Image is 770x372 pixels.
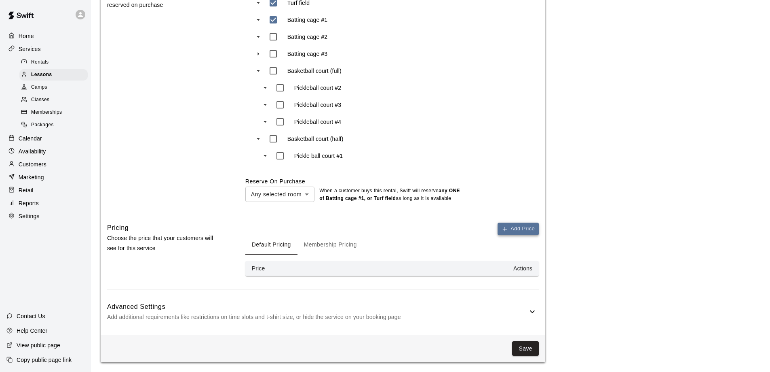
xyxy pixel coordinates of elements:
[6,132,84,145] a: Calendar
[19,94,91,106] a: Classes
[319,187,461,203] p: When a customer buys this rental , Swift will reserve as long as it is available
[19,82,88,93] div: Camps
[19,57,88,68] div: Rentals
[107,302,527,312] h6: Advanced Settings
[19,107,88,118] div: Memberships
[294,84,341,92] p: Pickleball court #2
[107,223,129,233] h6: Pricing
[19,147,46,155] p: Availability
[19,199,39,207] p: Reports
[6,210,84,222] a: Settings
[19,45,41,53] p: Services
[31,71,52,79] span: Lessons
[19,56,91,68] a: Rentals
[19,94,88,106] div: Classes
[294,118,341,126] p: Pickleball court #4
[287,135,344,143] p: Basketball court (half)
[31,58,49,66] span: Rentals
[287,67,342,75] p: Basketball court (full)
[19,32,34,40] p: Home
[245,235,297,255] button: Default Pricing
[19,69,88,81] div: Lessons
[17,341,60,349] p: View public page
[245,261,326,276] th: Price
[31,83,47,91] span: Camps
[17,356,72,364] p: Copy public page link
[6,43,84,55] a: Services
[19,173,44,181] p: Marketing
[287,50,328,58] p: Batting cage #3
[287,33,328,41] p: Batting cage #2
[287,16,328,24] p: Batting cage #1
[19,119,91,132] a: Packages
[6,30,84,42] a: Home
[107,296,539,328] div: Advanced SettingsAdd additional requirements like restrictions on time slots and t-shirt size, or...
[19,160,46,168] p: Customers
[31,121,54,129] span: Packages
[19,106,91,119] a: Memberships
[512,341,539,356] button: Save
[326,261,539,276] th: Actions
[245,187,314,202] div: Any selected room
[19,186,34,194] p: Retail
[6,171,84,183] a: Marketing
[19,134,42,142] p: Calendar
[17,327,47,335] p: Help Center
[19,81,91,94] a: Camps
[107,233,219,253] p: Choose the price that your customers will see for this service
[6,145,84,157] a: Availability
[31,108,62,117] span: Memberships
[294,152,343,160] p: Pickle ball court #1
[6,197,84,209] a: Reports
[19,212,40,220] p: Settings
[6,184,84,196] a: Retail
[498,223,539,235] button: Add Price
[19,119,88,131] div: Packages
[6,158,84,170] a: Customers
[297,235,363,255] button: Membership Pricing
[107,312,527,322] p: Add additional requirements like restrictions on time slots and t-shirt size, or hide the service...
[17,312,45,320] p: Contact Us
[19,68,91,81] a: Lessons
[31,96,49,104] span: Classes
[245,178,305,185] label: Reserve On Purchase
[294,101,341,109] p: Pickleball court #3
